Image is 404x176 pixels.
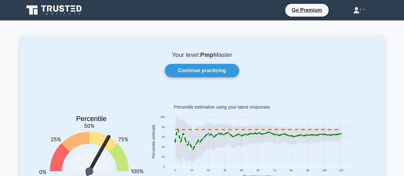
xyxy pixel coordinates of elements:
text: 24 [207,169,210,172]
text: Percentile [76,115,107,123]
text: 108 [322,169,326,172]
text: 96 [306,169,309,172]
a: Continue practicing [165,64,239,77]
text: Percentile estimate [151,125,156,158]
text: Percentile estimation using your latest responses [174,105,270,110]
a: I [338,4,380,16]
text: 72 [273,169,276,172]
text: 12 [190,169,193,172]
text: 0 [174,169,176,172]
b: Pmp [200,51,214,58]
text: 80 [162,126,165,129]
text: 48 [240,169,243,172]
text: 36 [223,169,226,172]
text: 100 [160,116,164,119]
text: 84 [290,169,293,172]
p: Your level: Master [35,51,369,59]
text: 20 [162,155,165,158]
text: 60 [162,135,165,139]
text: 0 [163,165,165,169]
a: Go Premium [288,6,326,14]
text: 120 [339,169,343,172]
text: 40 [162,145,165,149]
text: 60 [256,169,260,172]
